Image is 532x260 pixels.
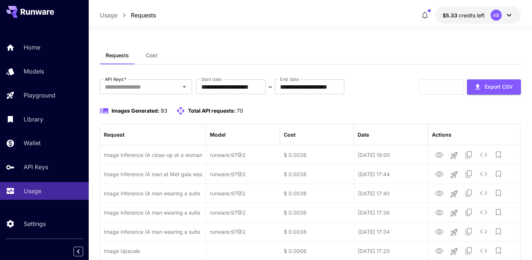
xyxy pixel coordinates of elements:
a: Usage [100,11,117,20]
div: Model [210,131,226,138]
button: Collapse sidebar [74,247,83,256]
p: Playground [24,91,55,100]
p: Models [24,67,44,76]
button: $5.33215AB [435,7,521,24]
p: Library [24,115,43,124]
span: Requests [106,52,129,59]
label: API Keys [105,76,126,82]
span: Total API requests: [188,107,236,114]
label: Start date [201,76,222,82]
div: AB [491,10,502,21]
button: Open [179,82,190,92]
span: $5.33 [443,12,459,18]
div: Collapse sidebar [79,245,89,258]
div: Request [104,131,125,138]
a: Requests [131,11,156,20]
nav: breadcrumb [100,11,156,20]
span: credits left [459,12,485,18]
div: $5.33215 [443,11,485,19]
span: 93 [161,107,167,114]
span: Images Generated: [112,107,160,114]
div: Date [358,131,369,138]
p: Home [24,43,40,52]
p: Settings [24,219,46,228]
div: Cost [284,131,296,138]
div: Actions [432,131,451,138]
p: Usage [24,187,41,195]
span: Cost [146,52,157,59]
p: ~ [268,82,272,91]
p: API Keys [24,162,48,171]
button: Export CSV [467,79,521,95]
label: End date [280,76,299,82]
p: Wallet [24,138,41,147]
span: 70 [237,107,243,114]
